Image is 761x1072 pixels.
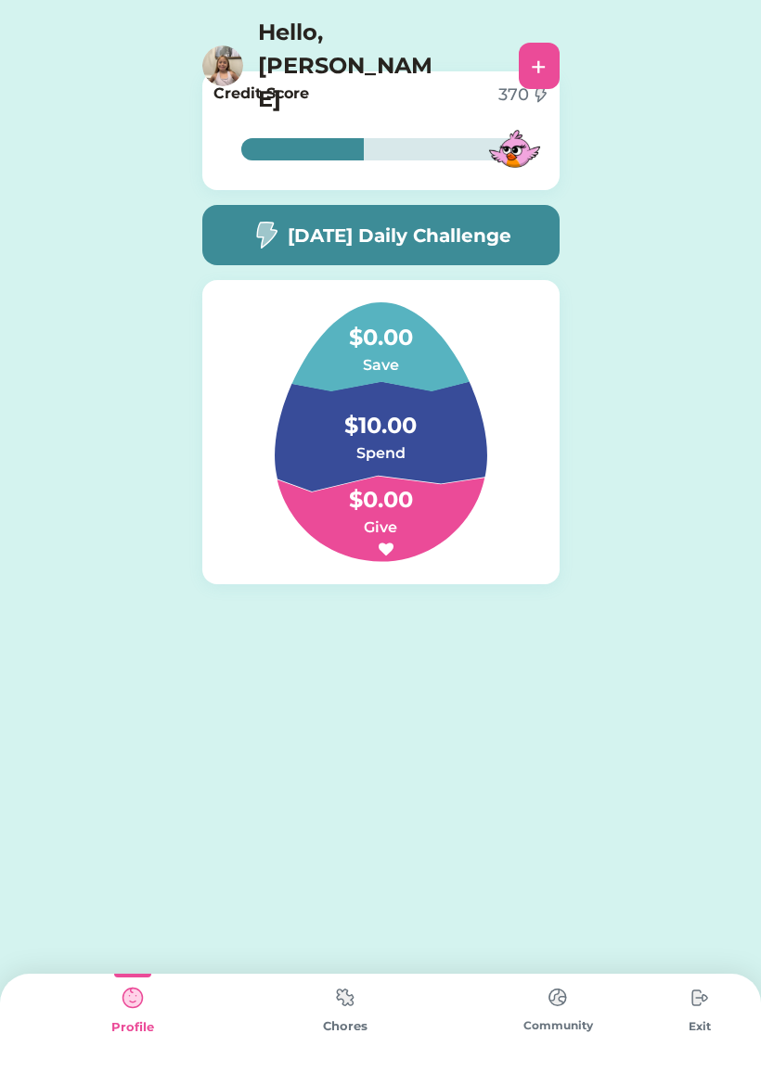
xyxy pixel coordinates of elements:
[251,221,280,249] img: image-flash-1--flash-power-connect-charge-electricity-lightning.svg
[239,1017,451,1036] div: Chores
[114,979,151,1016] img: type%3Dkids%2C%20state%3Dselected.svg
[539,979,576,1015] img: type%3Dchores%2C%20state%3Ddefault.svg
[258,16,444,116] h4: Hello, [PERSON_NAME]
[230,302,532,562] img: Group%201.svg
[664,1018,735,1035] div: Exit
[288,222,511,249] h5: [DATE] Daily Challenge
[452,1017,664,1034] div: Community
[26,1018,239,1037] div: Profile
[484,119,545,179] img: MFN-Bird-Pink.svg
[681,979,718,1016] img: type%3Dchores%2C%20state%3Ddefault.svg
[288,442,473,465] h6: Spend
[288,390,473,442] h4: $10.00
[288,302,473,354] h4: $0.00
[202,45,243,86] img: https%3A%2F%2F1dfc823d71cc564f25c7cc035732a2d8.cdn.bubble.io%2Ff1751978160613x204775475694115140%...
[288,517,473,539] h6: Give
[288,354,473,376] h6: Save
[288,465,473,517] h4: $0.00
[327,979,364,1015] img: type%3Dchores%2C%20state%3Ddefault.svg
[531,52,547,80] div: +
